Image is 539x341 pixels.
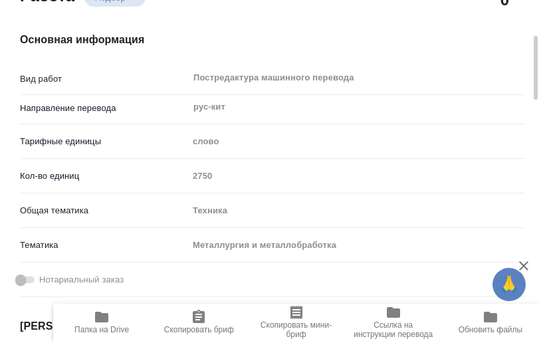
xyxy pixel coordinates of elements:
[150,304,247,341] button: Скопировать бриф
[39,273,124,286] span: Нотариальный заказ
[164,325,234,334] span: Скопировать бриф
[498,271,520,298] span: 🙏
[353,320,434,339] span: Ссылка на инструкции перевода
[188,234,524,257] div: Металлургия и металлобработка
[74,325,129,334] span: Папка на Drive
[20,135,188,148] p: Тарифные единицы
[20,170,188,183] p: Кол-во единиц
[492,268,526,301] button: 🙏
[20,318,524,334] h4: [PERSON_NAME]
[20,32,524,48] h4: Основная информация
[20,102,188,115] p: Направление перевода
[345,304,442,341] button: Ссылка на инструкции перевода
[53,304,150,341] button: Папка на Drive
[442,304,539,341] button: Обновить файлы
[188,199,524,222] div: Техника
[459,325,523,334] span: Обновить файлы
[188,130,524,153] div: слово
[247,304,344,341] button: Скопировать мини-бриф
[20,239,188,252] p: Тематика
[20,72,188,86] p: Вид работ
[20,204,188,217] p: Общая тематика
[255,320,336,339] span: Скопировать мини-бриф
[188,166,524,185] input: Пустое поле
